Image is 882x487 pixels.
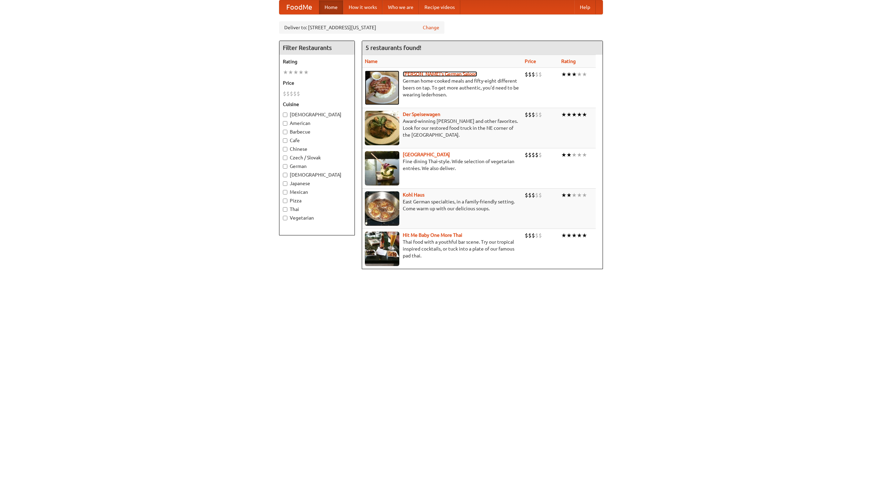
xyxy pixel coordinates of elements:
p: Fine dining Thai-style. Wide selection of vegetarian entrées. We also deliver. [365,158,519,172]
label: Japanese [283,180,351,187]
img: speisewagen.jpg [365,111,399,145]
input: Barbecue [283,130,287,134]
li: ★ [577,111,582,118]
li: ★ [582,71,587,78]
label: Pizza [283,197,351,204]
label: American [283,120,351,127]
li: $ [535,71,539,78]
li: ★ [572,191,577,199]
input: [DEMOGRAPHIC_DATA] [283,113,287,117]
li: $ [532,151,535,159]
label: German [283,163,351,170]
li: ★ [582,232,587,239]
li: ★ [577,151,582,159]
li: $ [532,191,535,199]
a: Recipe videos [419,0,460,14]
input: American [283,121,287,126]
li: $ [290,90,293,97]
li: $ [525,191,528,199]
input: Thai [283,207,287,212]
li: ★ [566,71,572,78]
a: Help [574,0,596,14]
li: $ [293,90,297,97]
li: ★ [293,68,298,76]
label: Cafe [283,137,351,144]
li: ★ [572,232,577,239]
li: $ [525,151,528,159]
li: $ [539,232,542,239]
a: Rating [561,59,576,64]
li: ★ [566,111,572,118]
h4: Filter Restaurants [279,41,355,55]
li: $ [286,90,290,97]
li: ★ [566,232,572,239]
label: Vegetarian [283,214,351,221]
div: Deliver to: [STREET_ADDRESS][US_STATE] [279,21,444,34]
p: German home-cooked meals and fifty-eight different beers on tap. To get more authentic, you'd nee... [365,77,519,98]
label: Barbecue [283,128,351,135]
li: $ [283,90,286,97]
li: $ [525,232,528,239]
li: ★ [283,68,288,76]
li: $ [539,151,542,159]
img: esthers.jpg [365,71,399,105]
a: Price [525,59,536,64]
img: satay.jpg [365,151,399,186]
li: ★ [561,191,566,199]
label: Czech / Slovak [283,154,351,161]
li: ★ [561,111,566,118]
li: $ [535,151,539,159]
li: $ [528,232,532,239]
li: $ [535,191,539,199]
ng-pluralize: 5 restaurants found! [366,44,421,51]
label: Thai [283,206,351,213]
li: $ [539,191,542,199]
li: ★ [582,111,587,118]
li: ★ [577,71,582,78]
li: $ [297,90,300,97]
a: Kohl Haus [403,192,424,198]
label: [DEMOGRAPHIC_DATA] [283,171,351,178]
li: $ [528,71,532,78]
h5: Cuisine [283,101,351,108]
li: $ [528,151,532,159]
img: kohlhaus.jpg [365,191,399,226]
label: Mexican [283,189,351,195]
li: $ [525,111,528,118]
p: Thai food with a youthful bar scene. Try our tropical inspired cocktails, or tuck into a plate of... [365,239,519,259]
a: How it works [343,0,382,14]
li: ★ [572,151,577,159]
li: ★ [566,151,572,159]
a: [GEOGRAPHIC_DATA] [403,152,450,157]
li: $ [535,232,539,239]
li: $ [532,111,535,118]
input: Czech / Slovak [283,156,287,160]
p: East German specialties, in a family-friendly setting. Come warm up with our delicious soups. [365,198,519,212]
li: ★ [582,151,587,159]
li: ★ [577,232,582,239]
li: $ [535,111,539,118]
li: ★ [572,71,577,78]
li: $ [532,232,535,239]
label: [DEMOGRAPHIC_DATA] [283,111,351,118]
input: Japanese [283,181,287,186]
a: Name [365,59,378,64]
input: Mexican [283,190,287,194]
input: Chinese [283,147,287,151]
a: FoodMe [279,0,319,14]
li: ★ [566,191,572,199]
li: ★ [561,71,566,78]
a: Who we are [382,0,419,14]
li: ★ [561,232,566,239]
li: ★ [577,191,582,199]
img: babythai.jpg [365,232,399,266]
h5: Price [283,80,351,86]
a: Der Speisewagen [403,112,440,117]
li: $ [532,71,535,78]
a: [PERSON_NAME]'s German Saloon [403,71,477,77]
input: Pizza [283,199,287,203]
li: ★ [304,68,309,76]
